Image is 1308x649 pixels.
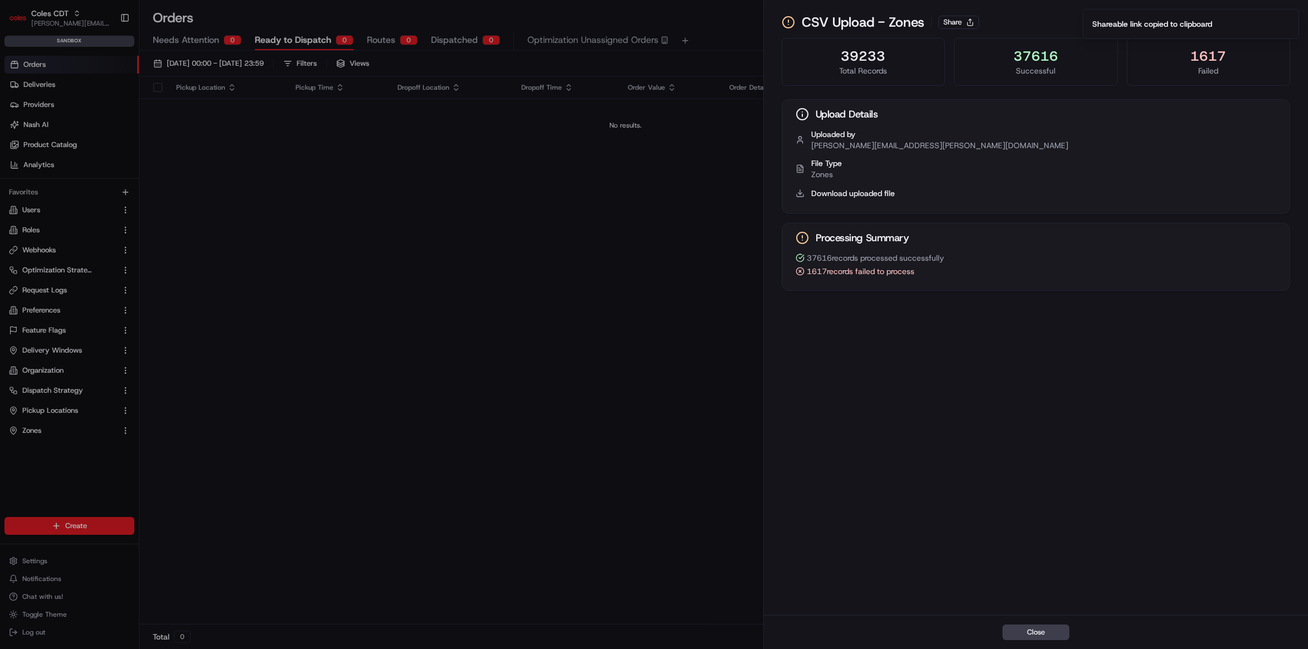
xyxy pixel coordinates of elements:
span: 37616 records processed successfully [807,252,944,263]
div: Uploaded by [811,129,1068,140]
div: CSV Upload - Zones [782,13,1291,31]
div: 37616 [963,47,1108,65]
div: 39233 [791,47,936,65]
div: File Type [811,158,1277,169]
button: Download uploaded file [811,188,895,199]
div: Processing Summary [782,223,1290,252]
span: 1617 records failed to process [807,266,914,277]
div: [PERSON_NAME][EMAIL_ADDRESS][PERSON_NAME][DOMAIN_NAME] [811,140,1068,151]
div: Failed [1136,65,1281,76]
div: 1617 [1136,47,1281,65]
div: Successful [963,65,1108,76]
div: Total Records [791,65,936,76]
div: Upload Details [782,100,1290,129]
button: Close [1002,624,1069,640]
div: Zones [811,169,1277,180]
button: Share [938,16,979,29]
